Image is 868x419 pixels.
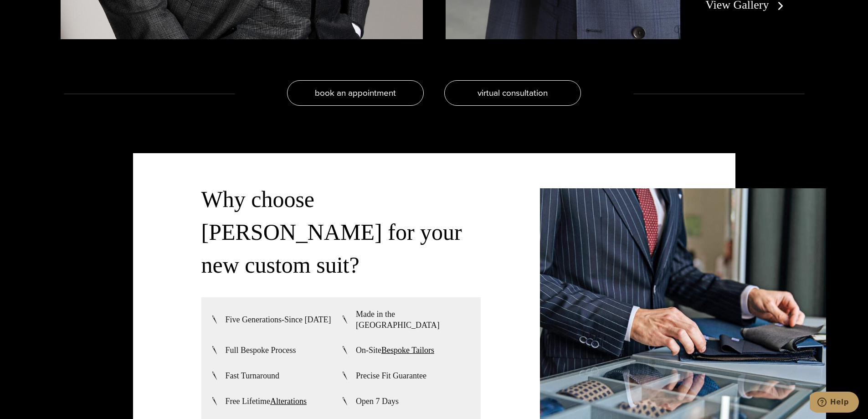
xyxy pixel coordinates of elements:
iframe: Opens a widget where you can chat to one of our agents [810,392,859,414]
span: Free Lifetime [226,396,307,407]
a: virtual consultation [444,80,581,106]
a: book an appointment [287,80,424,106]
span: On-Site [356,345,434,356]
span: Full Bespoke Process [226,345,296,356]
span: Made in the [GEOGRAPHIC_DATA] [356,309,472,331]
span: Fast Turnaround [226,370,280,381]
span: Precise Fit Guarantee [356,370,426,381]
span: virtual consultation [478,86,548,99]
a: Alterations [270,397,307,406]
a: Bespoke Tailors [381,346,434,355]
span: book an appointment [315,86,396,99]
h3: Why choose [PERSON_NAME] for your new custom suit? [201,183,481,281]
span: Open 7 Days [356,396,399,407]
span: Five Generations-Since [DATE] [226,314,331,325]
